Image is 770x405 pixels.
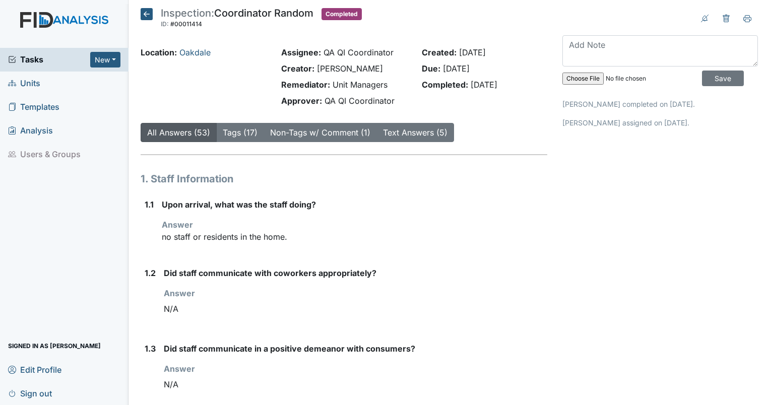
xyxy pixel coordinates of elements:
strong: Location: [141,47,177,57]
p: [PERSON_NAME] assigned on [DATE]. [562,117,758,128]
span: Templates [8,99,59,115]
a: Text Answers (5) [383,127,447,138]
strong: Approver: [281,96,322,106]
div: N/A [164,375,547,394]
strong: Creator: [281,63,314,74]
label: 1.3 [145,343,156,355]
a: Oakdale [179,47,211,57]
span: QA QI Coordinator [324,47,394,57]
span: [DATE] [459,47,486,57]
span: ID: [161,20,169,28]
span: Signed in as [PERSON_NAME] [8,338,101,354]
label: Upon arrival, what was the staff doing? [162,198,316,211]
strong: Assignee: [281,47,321,57]
label: Did staff communicate with coworkers appropriately? [164,267,376,279]
span: Units [8,76,40,91]
button: All Answers (53) [141,123,217,142]
span: Edit Profile [8,362,61,377]
span: Sign out [8,385,52,401]
span: Unit Managers [333,80,388,90]
a: Tasks [8,53,90,65]
strong: Answer [164,288,195,298]
label: 1.2 [145,267,156,279]
strong: Completed: [422,80,468,90]
span: QA QI Coordinator [325,96,395,106]
button: Text Answers (5) [376,123,454,142]
span: #00011414 [170,20,202,28]
span: Inspection: [161,7,214,19]
label: 1.1 [145,198,154,211]
label: Did staff communicate in a positive demeanor with consumers? [164,343,415,355]
strong: Due: [422,63,440,74]
button: Non-Tags w/ Comment (1) [264,123,377,142]
p: no staff or residents in the home. [162,231,547,243]
a: All Answers (53) [147,127,210,138]
strong: Answer [162,220,193,230]
strong: Answer [164,364,195,374]
strong: Created: [422,47,457,57]
button: Tags (17) [216,123,264,142]
span: [DATE] [443,63,470,74]
span: Completed [322,8,362,20]
p: [PERSON_NAME] completed on [DATE]. [562,99,758,109]
span: [DATE] [471,80,497,90]
span: [PERSON_NAME] [317,63,383,74]
button: New [90,52,120,67]
div: N/A [164,299,547,318]
div: Coordinator Random [161,8,313,30]
h1: 1. Staff Information [141,171,547,186]
a: Non-Tags w/ Comment (1) [270,127,370,138]
span: Analysis [8,123,53,139]
input: Save [702,71,744,86]
a: Tags (17) [223,127,258,138]
strong: Remediator: [281,80,330,90]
